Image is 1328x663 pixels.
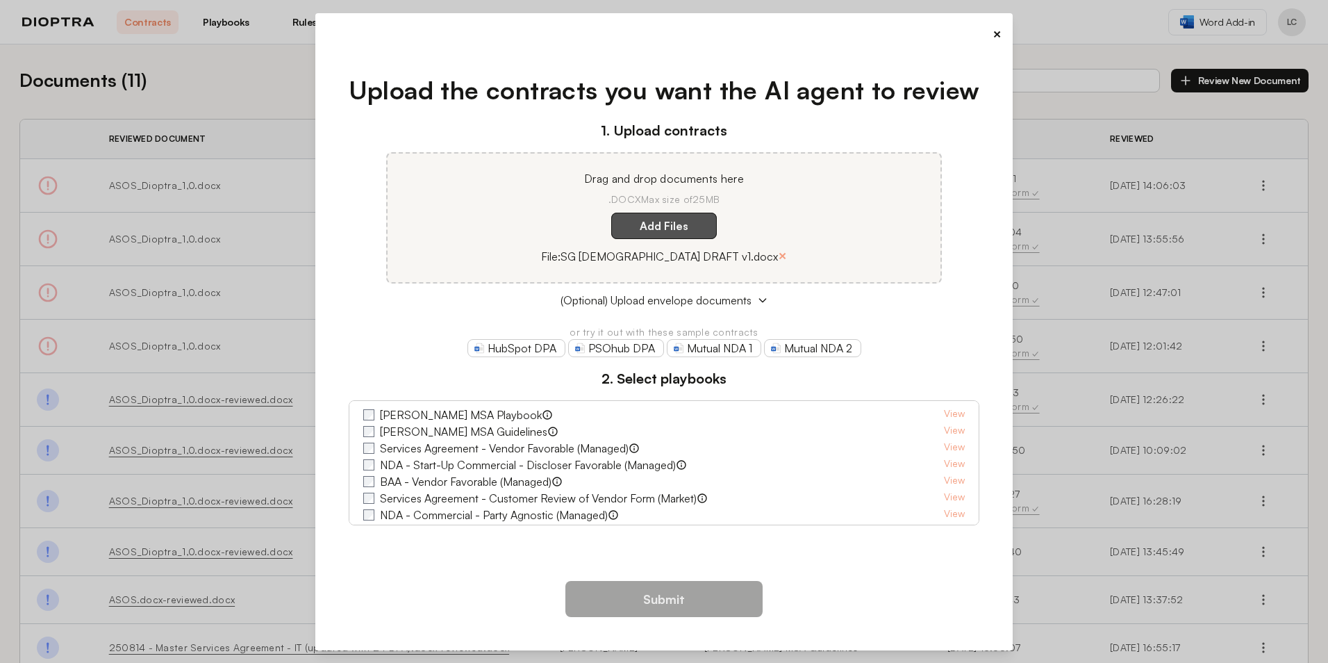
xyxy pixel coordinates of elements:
[944,523,965,540] a: View
[349,325,980,339] p: or try it out with these sample contracts
[667,339,761,357] a: Mutual NDA 1
[380,523,606,540] label: DPA - Vendor/Processor Favorable (Managed)
[778,246,787,265] button: ×
[944,507,965,523] a: View
[944,440,965,457] a: View
[380,407,542,423] label: [PERSON_NAME] MSA Playbook
[467,339,565,357] a: HubSpot DPA
[380,490,697,507] label: Services Agreement - Customer Review of Vendor Form (Market)
[541,248,778,265] p: File: SG [DEMOGRAPHIC_DATA] DRAFT v1.docx
[764,339,861,357] a: Mutual NDA 2
[944,473,965,490] a: View
[944,457,965,473] a: View
[380,457,676,473] label: NDA - Start-Up Commercial - Discloser Favorable (Managed)
[349,292,980,309] button: (Optional) Upload envelope documents
[380,507,608,523] label: NDA - Commercial - Party Agnostic (Managed)
[404,170,924,187] p: Drag and drop documents here
[349,72,980,109] h1: Upload the contracts you want the AI agent to review
[404,193,924,206] p: .DOCX Max size of 25MB
[380,473,551,490] label: BAA - Vendor Favorable (Managed)
[380,423,547,440] label: [PERSON_NAME] MSA Guidelines
[349,120,980,141] h3: 1. Upload contracts
[993,24,1002,44] button: ×
[944,423,965,440] a: View
[561,292,752,309] span: (Optional) Upload envelope documents
[611,213,717,239] label: Add Files
[944,490,965,507] a: View
[565,581,763,617] button: Submit
[380,440,629,457] label: Services Agreement - Vendor Favorable (Managed)
[568,339,664,357] a: PSOhub DPA
[944,407,965,423] a: View
[349,368,980,389] h3: 2. Select playbooks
